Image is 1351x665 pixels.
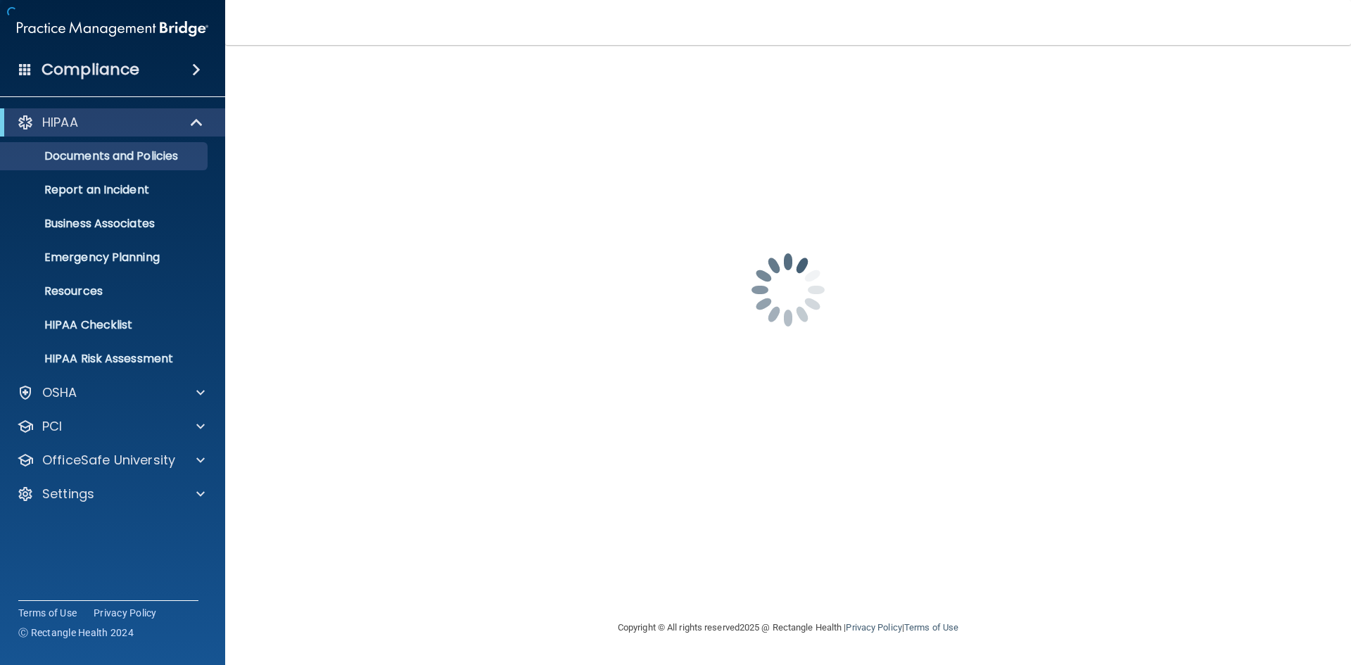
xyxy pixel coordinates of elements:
[42,384,77,401] p: OSHA
[42,452,175,469] p: OfficeSafe University
[17,114,204,131] a: HIPAA
[17,418,205,435] a: PCI
[9,251,201,265] p: Emergency Planning
[42,418,62,435] p: PCI
[904,622,958,633] a: Terms of Use
[846,622,901,633] a: Privacy Policy
[17,486,205,502] a: Settings
[531,605,1045,650] div: Copyright © All rights reserved 2025 @ Rectangle Health | |
[17,452,205,469] a: OfficeSafe University
[9,183,201,197] p: Report an Incident
[42,60,139,80] h4: Compliance
[18,626,134,640] span: Ⓒ Rectangle Health 2024
[42,486,94,502] p: Settings
[42,114,78,131] p: HIPAA
[17,384,205,401] a: OSHA
[9,318,201,332] p: HIPAA Checklist
[94,606,157,620] a: Privacy Policy
[9,284,201,298] p: Resources
[18,606,77,620] a: Terms of Use
[9,352,201,366] p: HIPAA Risk Assessment
[17,15,208,43] img: PMB logo
[9,149,201,163] p: Documents and Policies
[9,217,201,231] p: Business Associates
[718,220,858,360] img: spinner.e123f6fc.gif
